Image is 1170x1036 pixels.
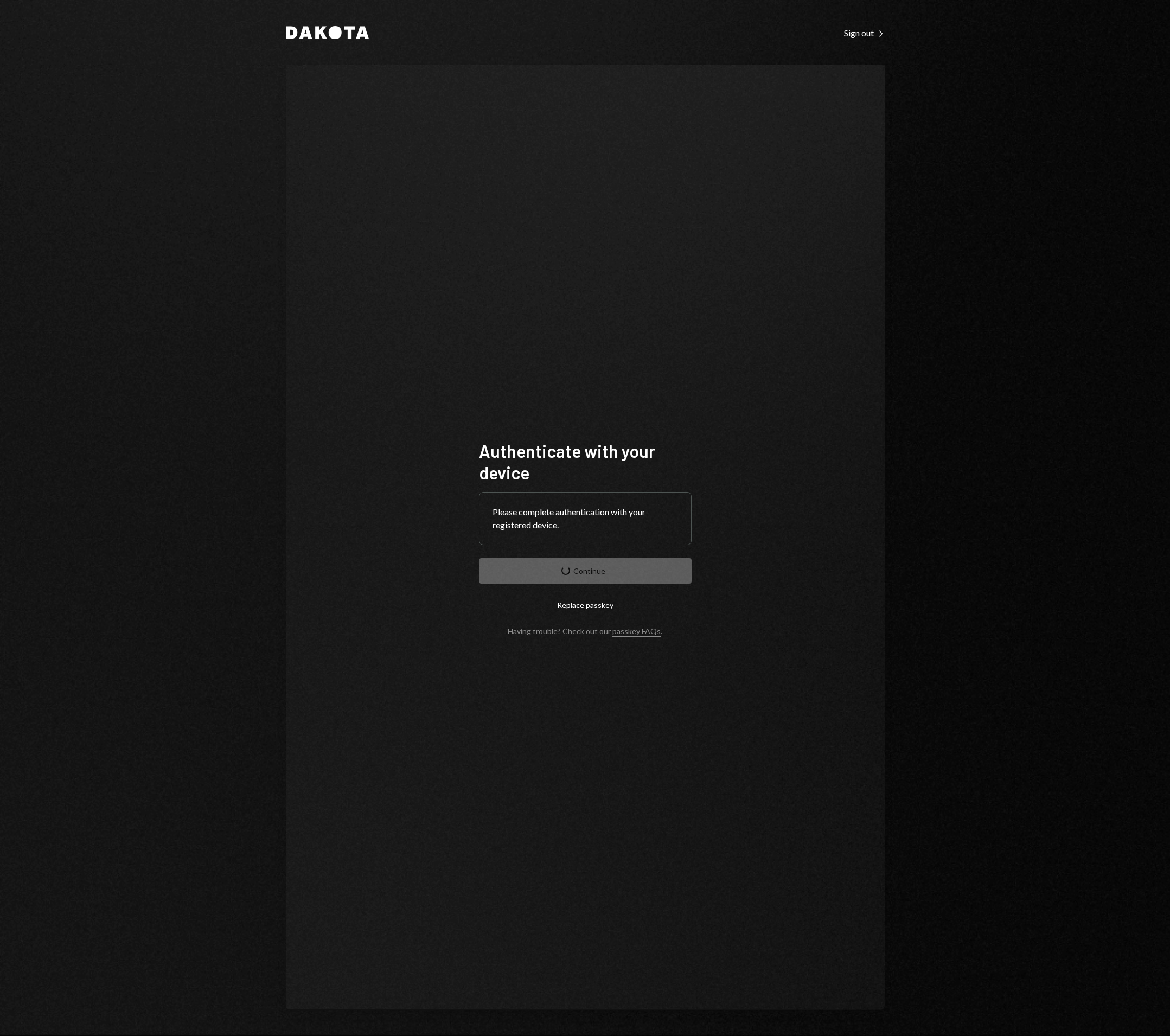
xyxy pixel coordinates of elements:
[479,440,692,483] h1: Authenticate with your device
[493,506,678,532] div: Please complete authentication with your registered device.
[844,28,885,39] div: Sign out
[479,592,692,618] button: Replace passkey
[844,27,885,39] a: Sign out
[508,626,662,636] div: Having trouble? Check out our .
[612,626,661,637] a: passkey FAQs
